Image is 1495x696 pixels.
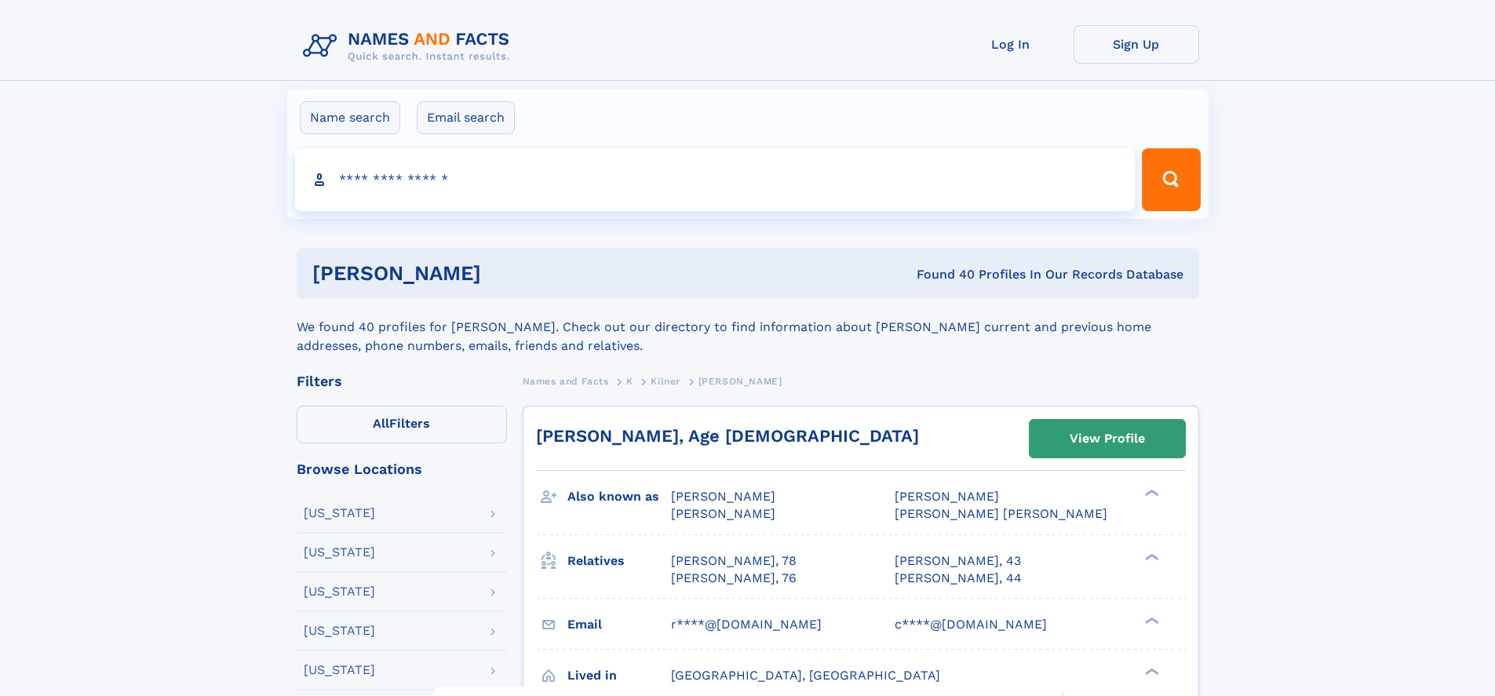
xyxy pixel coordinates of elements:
div: ❯ [1141,615,1160,625]
h3: Email [567,611,671,638]
h3: Lived in [567,662,671,689]
div: [US_STATE] [304,625,375,637]
span: [PERSON_NAME] [PERSON_NAME] [895,506,1107,521]
input: search input [295,148,1136,211]
h1: [PERSON_NAME] [312,264,699,283]
div: Filters [297,374,507,388]
div: ❯ [1141,666,1160,676]
a: Log In [948,25,1074,64]
label: Name search [300,101,400,134]
span: K [626,376,633,387]
div: [US_STATE] [304,507,375,519]
div: [US_STATE] [304,664,375,676]
span: [PERSON_NAME] [671,489,775,504]
span: [PERSON_NAME] [895,489,999,504]
span: [PERSON_NAME] [671,506,775,521]
div: [US_STATE] [304,546,375,559]
h3: Also known as [567,483,671,510]
span: [PERSON_NAME] [698,376,782,387]
span: [GEOGRAPHIC_DATA], [GEOGRAPHIC_DATA] [671,668,940,683]
a: [PERSON_NAME], 76 [671,570,797,587]
h3: Relatives [567,548,671,574]
a: View Profile [1030,420,1185,457]
div: Browse Locations [297,462,507,476]
span: Kilner [651,376,680,387]
button: Search Button [1142,148,1200,211]
div: View Profile [1070,421,1145,457]
span: All [373,416,389,431]
a: [PERSON_NAME], 78 [671,552,797,570]
label: Email search [417,101,515,134]
a: Kilner [651,371,680,391]
a: K [626,371,633,391]
img: Logo Names and Facts [297,25,523,67]
a: Names and Facts [523,371,609,391]
div: We found 40 profiles for [PERSON_NAME]. Check out our directory to find information about [PERSON... [297,299,1199,355]
div: [US_STATE] [304,585,375,598]
label: Filters [297,406,507,443]
a: [PERSON_NAME], 44 [895,570,1022,587]
a: [PERSON_NAME], 43 [895,552,1021,570]
div: Found 40 Profiles In Our Records Database [698,266,1183,283]
div: ❯ [1141,488,1160,498]
div: ❯ [1141,552,1160,562]
a: Sign Up [1074,25,1199,64]
a: [PERSON_NAME], Age [DEMOGRAPHIC_DATA] [536,426,919,446]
